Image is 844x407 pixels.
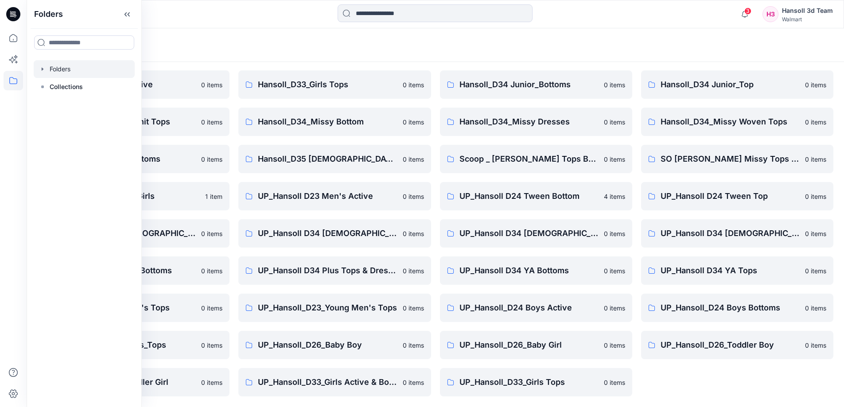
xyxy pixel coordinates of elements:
p: 0 items [201,155,222,164]
a: UP_Hansoll_D24 Boys Bottoms0 items [641,294,833,322]
p: 0 items [604,80,625,89]
a: UP_Hansoll D34 YA Tops0 items [641,256,833,285]
a: UP_Hansoll_D33_Girls Tops0 items [440,368,632,396]
a: Hansoll_D33_Girls Tops0 items [238,70,431,99]
p: 0 items [201,378,222,387]
p: Hansoll_D33_Girls Tops [258,78,397,91]
a: UP_Hansoll D34 YA Bottoms0 items [440,256,632,285]
a: UP_Hansoll D34 [DEMOGRAPHIC_DATA] Bottoms0 items [238,219,431,248]
p: UP_Hansoll D34 [DEMOGRAPHIC_DATA] Knit Tops [661,227,800,240]
p: 0 items [805,266,826,275]
p: 0 items [805,341,826,350]
div: H3 [762,6,778,22]
p: 0 items [403,341,424,350]
a: UP_Hansoll_D33_Girls Active & Bottoms0 items [238,368,431,396]
p: UP_Hansoll D23 Men's Active [258,190,397,202]
p: UP_Hansoll_D26_Baby Boy [258,339,397,351]
p: 0 items [805,117,826,127]
p: 0 items [201,266,222,275]
p: Hansoll_D34_Missy Dresses [459,116,599,128]
p: 0 items [201,80,222,89]
p: UP_Hansoll_D33_Girls Tops [459,376,599,388]
a: Hansoll_D34 Junior_Top0 items [641,70,833,99]
p: 0 items [604,229,625,238]
p: 1 item [205,192,222,201]
p: 0 items [805,155,826,164]
p: UP_Hansoll_D26_Baby Girl [459,339,599,351]
a: UP_Hansoll D23 Men's Active0 items [238,182,431,210]
a: Hansoll_D34 Junior_Bottoms0 items [440,70,632,99]
a: UP_Hansoll_D26_Baby Girl0 items [440,331,632,359]
span: 3 [744,8,751,15]
p: SO [PERSON_NAME] Missy Tops Bottoms Dresses [661,153,800,165]
p: 0 items [201,341,222,350]
p: Scoop _ [PERSON_NAME] Tops Bottoms Dresses [459,153,599,165]
p: 0 items [403,378,424,387]
p: 0 items [805,192,826,201]
p: 0 items [604,303,625,313]
p: UP_Hansoll_D24 Boys Active [459,302,599,314]
p: 4 items [604,192,625,201]
p: 0 items [403,80,424,89]
p: Hansoll_D34_Missy Bottom [258,116,397,128]
p: 0 items [805,303,826,313]
div: Hansoll 3d Team [782,5,833,16]
p: 0 items [201,117,222,127]
a: SO [PERSON_NAME] Missy Tops Bottoms Dresses0 items [641,145,833,173]
p: 0 items [403,266,424,275]
a: UP_Hansoll D34 Plus Tops & Dresses0 items [238,256,431,285]
p: 0 items [201,229,222,238]
a: UP_Hansoll D24 Tween Bottom4 items [440,182,632,210]
a: Hansoll_D35 [DEMOGRAPHIC_DATA] Plus Top & Dresses0 items [238,145,431,173]
p: 0 items [805,229,826,238]
p: 0 items [604,341,625,350]
p: Hansoll_D34 Junior_Top [661,78,800,91]
p: UP_Hansoll D24 Tween Top [661,190,800,202]
p: Collections [50,81,83,92]
p: 0 items [403,303,424,313]
p: UP_Hansoll D34 [DEMOGRAPHIC_DATA] Dresses [459,227,599,240]
p: 0 items [403,155,424,164]
a: UP_Hansoll D24 Tween Top0 items [641,182,833,210]
a: UP_Hansoll D34 [DEMOGRAPHIC_DATA] Dresses0 items [440,219,632,248]
a: UP_Hansoll_D24 Boys Active0 items [440,294,632,322]
a: UP_Hansoll_D23_Young Men's Tops0 items [238,294,431,322]
p: 0 items [604,117,625,127]
a: Hansoll_D34_Missy Dresses0 items [440,108,632,136]
p: 0 items [403,229,424,238]
p: 0 items [604,155,625,164]
a: UP_Hansoll D34 [DEMOGRAPHIC_DATA] Knit Tops0 items [641,219,833,248]
a: UP_Hansoll_D26_Baby Boy0 items [238,331,431,359]
p: Hansoll_D34_Missy Woven Tops [661,116,800,128]
a: UP_Hansoll_D26_Toddler Boy0 items [641,331,833,359]
p: UP_Hansoll D34 Plus Tops & Dresses [258,264,397,277]
div: Walmart [782,16,833,23]
p: UP_Hansoll D34 [DEMOGRAPHIC_DATA] Bottoms [258,227,397,240]
p: UP_Hansoll_D33_Girls Active & Bottoms [258,376,397,388]
a: Hansoll_D34_Missy Bottom0 items [238,108,431,136]
a: Hansoll_D34_Missy Woven Tops0 items [641,108,833,136]
p: UP_Hansoll D34 YA Tops [661,264,800,277]
a: Scoop _ [PERSON_NAME] Tops Bottoms Dresses0 items [440,145,632,173]
p: UP_Hansoll_D26_Toddler Boy [661,339,800,351]
p: UP_Hansoll D34 YA Bottoms [459,264,599,277]
p: UP_Hansoll_D23_Young Men's Tops [258,302,397,314]
p: 0 items [403,117,424,127]
p: 0 items [604,266,625,275]
p: Hansoll_D35 [DEMOGRAPHIC_DATA] Plus Top & Dresses [258,153,397,165]
p: UP_Hansoll_D24 Boys Bottoms [661,302,800,314]
p: 0 items [201,303,222,313]
p: Hansoll_D34 Junior_Bottoms [459,78,599,91]
p: 0 items [805,80,826,89]
p: 0 items [403,192,424,201]
p: UP_Hansoll D24 Tween Bottom [459,190,599,202]
p: 0 items [604,378,625,387]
